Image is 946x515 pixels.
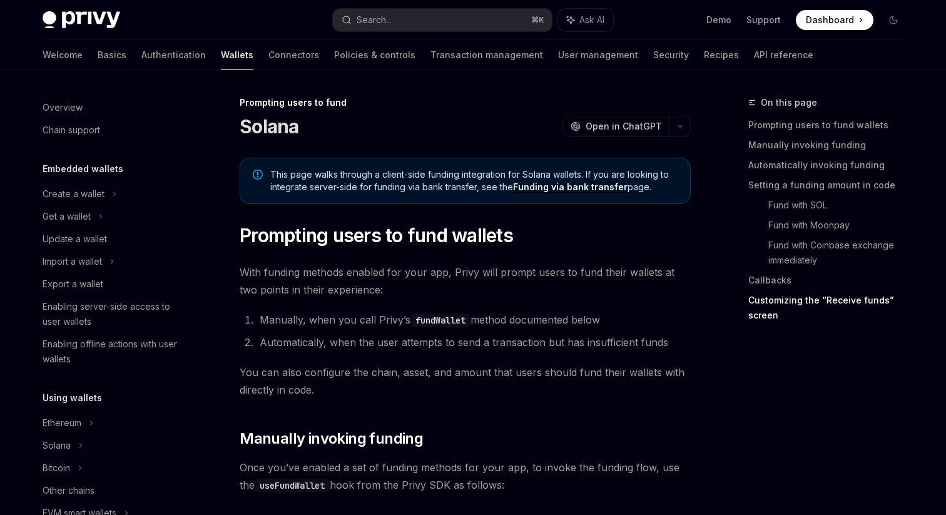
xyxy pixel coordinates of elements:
li: Automatically, when the user attempts to send a transaction but has insufficient funds [256,334,691,351]
code: fundWallet [410,314,470,327]
a: Fund with Moonpay [768,215,913,235]
code: useFundWallet [255,479,330,492]
div: Prompting users to fund [240,96,691,109]
a: Customizing the “Receive funds” screen [748,290,913,325]
span: Ask AI [579,14,604,26]
span: ⌘ K [531,15,544,25]
span: Prompting users to fund wallets [240,224,513,247]
button: Ask AI [558,9,613,31]
a: Export a wallet [33,273,193,295]
div: Import a wallet [43,254,102,269]
div: Enabling offline actions with user wallets [43,337,185,367]
svg: Note [253,170,263,180]
div: Ethereum [43,416,81,431]
img: dark logo [43,11,120,29]
a: User management [558,40,638,70]
a: Policies & controls [334,40,415,70]
li: Manually, when you call Privy’s method documented below [256,311,691,329]
div: Export a wallet [43,277,103,292]
a: Prompting users to fund wallets [748,115,913,135]
span: Once you’ve enabled a set of funding methods for your app, to invoke the funding flow, use the ho... [240,459,691,494]
a: Overview [33,96,193,119]
a: Dashboard [796,10,873,30]
a: Fund with Coinbase exchange immediately [768,235,913,270]
div: Overview [43,100,83,115]
a: API reference [754,40,813,70]
a: Manually invoking funding [748,135,913,155]
a: Setting a funding amount in code [748,175,913,195]
a: Other chains [33,479,193,502]
a: Automatically invoking funding [748,155,913,175]
a: Security [653,40,689,70]
button: Open in ChatGPT [562,116,669,137]
a: Enabling server-side access to user wallets [33,295,193,333]
a: Callbacks [748,270,913,290]
div: Create a wallet [43,186,104,201]
button: Search...⌘K [333,9,552,31]
h5: Embedded wallets [43,161,123,176]
a: Wallets [221,40,253,70]
div: Update a wallet [43,232,107,247]
a: Basics [98,40,126,70]
h1: Solana [240,115,299,138]
div: Bitcoin [43,461,70,476]
a: Funding via bank transfer [513,181,628,193]
a: Support [746,14,781,26]
button: Toggle dark mode [883,10,903,30]
span: You can also configure the chain, asset, and amount that users should fund their wallets with dir... [240,364,691,399]
a: Update a wallet [33,228,193,250]
a: Fund with SOL [768,195,913,215]
span: On this page [761,95,817,110]
h5: Using wallets [43,390,102,405]
div: Get a wallet [43,209,91,224]
div: Chain support [43,123,100,138]
span: Dashboard [806,14,854,26]
span: Manually invoking funding [240,429,423,449]
div: Other chains [43,483,94,498]
div: Solana [43,438,71,453]
span: With funding methods enabled for your app, Privy will prompt users to fund their wallets at two p... [240,263,691,298]
a: Welcome [43,40,83,70]
div: Search... [357,13,392,28]
a: Chain support [33,119,193,141]
a: Demo [706,14,731,26]
a: Recipes [704,40,739,70]
a: Enabling offline actions with user wallets [33,333,193,370]
a: Authentication [141,40,206,70]
span: Open in ChatGPT [586,120,662,133]
div: Enabling server-side access to user wallets [43,299,185,329]
a: Connectors [268,40,319,70]
span: This page walks through a client-side funding integration for Solana wallets. If you are looking ... [270,168,678,193]
a: Transaction management [430,40,543,70]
